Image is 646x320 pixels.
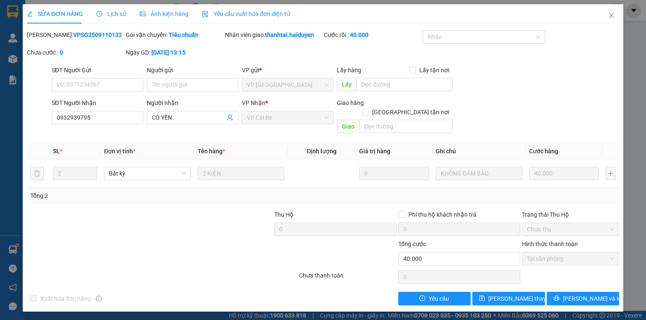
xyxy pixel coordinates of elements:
[606,167,616,180] button: plus
[30,191,250,200] div: Tổng: 2
[472,292,545,305] button: save[PERSON_NAME] thay đổi
[96,10,126,17] span: Lịch sử
[198,148,225,155] span: Tên hàng
[202,11,209,18] img: icon
[27,11,33,17] span: edit
[104,148,135,155] span: Đơn vị tính
[37,294,94,303] span: Xuất hóa đơn hàng
[416,66,453,75] span: Lấy tận nơi
[109,167,185,180] span: Bất kỳ
[337,120,359,133] span: Giao
[73,31,122,38] b: VPSG2509110132
[529,167,599,180] input: 0
[563,294,622,303] span: [PERSON_NAME] và In
[53,148,60,155] span: SL
[398,241,426,247] span: Tổng cước
[369,108,453,117] span: [GEOGRAPHIC_DATA] tận nơi
[126,48,223,57] div: Ngày GD:
[274,211,294,218] span: Thu Hộ
[359,120,453,133] input: Dọc đường
[307,148,336,155] span: Định lượng
[337,67,361,73] span: Lấy hàng
[398,292,471,305] button: exclamation-circleYêu cầu
[242,100,265,106] span: VP Nhận
[247,79,328,91] span: VP Sài Gòn
[202,10,291,17] span: Yêu cầu xuất hóa đơn điện tử
[298,271,397,286] div: Chưa thanh toán
[522,210,619,219] div: Trạng thái Thu Hộ
[198,167,284,180] input: VD: Bàn, Ghế
[96,296,102,302] span: info-circle
[147,98,238,108] div: Người nhận
[96,11,102,17] span: clock-circle
[126,30,223,39] div: Gói vận chuyển:
[432,143,526,160] th: Ghi chú
[527,252,614,265] span: Tại văn phòng
[608,12,615,19] span: close
[479,295,485,302] span: save
[547,292,620,305] button: printer[PERSON_NAME] và In
[488,294,556,303] span: [PERSON_NAME] thay đổi
[522,241,578,247] label: Hình thức thanh toán
[169,31,199,38] b: Tiêu chuẩn
[242,66,334,75] div: VP gửi
[337,100,364,106] span: Giao hàng
[337,78,356,91] span: Lấy
[600,4,623,28] button: Close
[27,48,124,57] div: Chưa cước :
[225,30,322,39] div: Nhân viên giao:
[356,78,453,91] input: Dọc đường
[27,30,124,39] div: [PERSON_NAME]:
[553,295,559,302] span: printer
[265,31,314,38] b: thanhtai.haiduyen
[419,295,425,302] span: exclamation-circle
[60,49,63,56] b: 0
[527,223,614,236] span: Chưa thu
[436,167,522,180] input: Ghi Chú
[324,30,421,39] div: Cước rồi :
[247,111,328,124] span: VP Cái Bè
[147,66,238,75] div: Người gửi
[529,148,558,155] span: Cước hàng
[27,10,83,17] span: SỬA ĐƠN HÀNG
[52,66,143,75] div: SĐT Người Gửi
[151,49,185,56] b: [DATE] 13:15
[359,148,390,155] span: Giá trị hàng
[429,294,449,303] span: Yêu cầu
[350,31,368,38] b: 40.000
[405,210,480,219] span: Phí thu hộ khách nhận trả
[52,98,143,108] div: SĐT Người Nhận
[140,11,146,17] span: picture
[140,10,188,17] span: Ảnh kiện hàng
[227,114,233,121] span: user-add
[30,167,44,180] button: delete
[359,167,429,180] input: 0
